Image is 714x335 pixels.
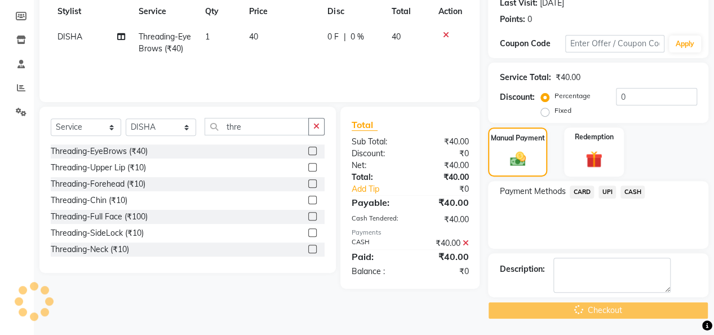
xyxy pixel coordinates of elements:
[139,32,191,54] span: Threading-EyeBrows (₹40)
[343,196,410,209] div: Payable:
[410,148,477,160] div: ₹0
[343,250,410,263] div: Paid:
[410,266,477,277] div: ₹0
[527,14,531,25] div: 0
[51,146,148,157] div: Threading-EyeBrows (₹40)
[410,136,477,148] div: ₹40.00
[555,72,580,83] div: ₹40.00
[554,105,571,116] label: Fixed
[205,32,210,42] span: 1
[410,237,477,249] div: ₹40.00
[499,263,544,275] div: Description:
[343,237,410,249] div: CASH
[491,133,545,143] label: Manual Payment
[570,186,594,199] span: CARD
[343,171,410,183] div: Total:
[343,31,345,43] span: |
[575,132,614,142] label: Redemption
[352,119,378,131] span: Total
[343,183,422,195] a: Add Tip
[392,32,401,42] span: 40
[410,214,477,226] div: ₹40.00
[499,91,534,103] div: Discount:
[499,72,551,83] div: Service Total:
[51,227,144,239] div: Threading-SideLock (₹10)
[410,196,477,209] div: ₹40.00
[350,31,363,43] span: 0 %
[580,149,608,170] img: _gift.svg
[421,183,477,195] div: ₹0
[343,266,410,277] div: Balance :
[249,32,258,42] span: 40
[343,136,410,148] div: Sub Total:
[51,178,145,190] div: Threading-Forehead (₹10)
[598,186,616,199] span: UPI
[51,211,148,223] div: Threading-Full Face (₹100)
[499,38,565,50] div: Coupon Code
[499,186,565,197] span: Payment Methods
[410,160,477,171] div: ₹40.00
[410,250,477,263] div: ₹40.00
[565,35,664,52] input: Enter Offer / Coupon Code
[620,186,645,199] span: CASH
[410,171,477,183] div: ₹40.00
[343,148,410,160] div: Discount:
[352,228,468,237] div: Payments
[51,162,146,174] div: Threading-Upper Lip (₹10)
[327,31,339,43] span: 0 F
[554,91,590,101] label: Percentage
[343,160,410,171] div: Net:
[505,150,531,169] img: _cash.svg
[343,214,410,226] div: Cash Tendered:
[669,36,701,52] button: Apply
[57,32,82,42] span: DISHA
[205,118,309,135] input: Search or Scan
[51,244,129,255] div: Threading-Neck (₹10)
[51,195,127,206] div: Threading-Chin (₹10)
[499,14,525,25] div: Points:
